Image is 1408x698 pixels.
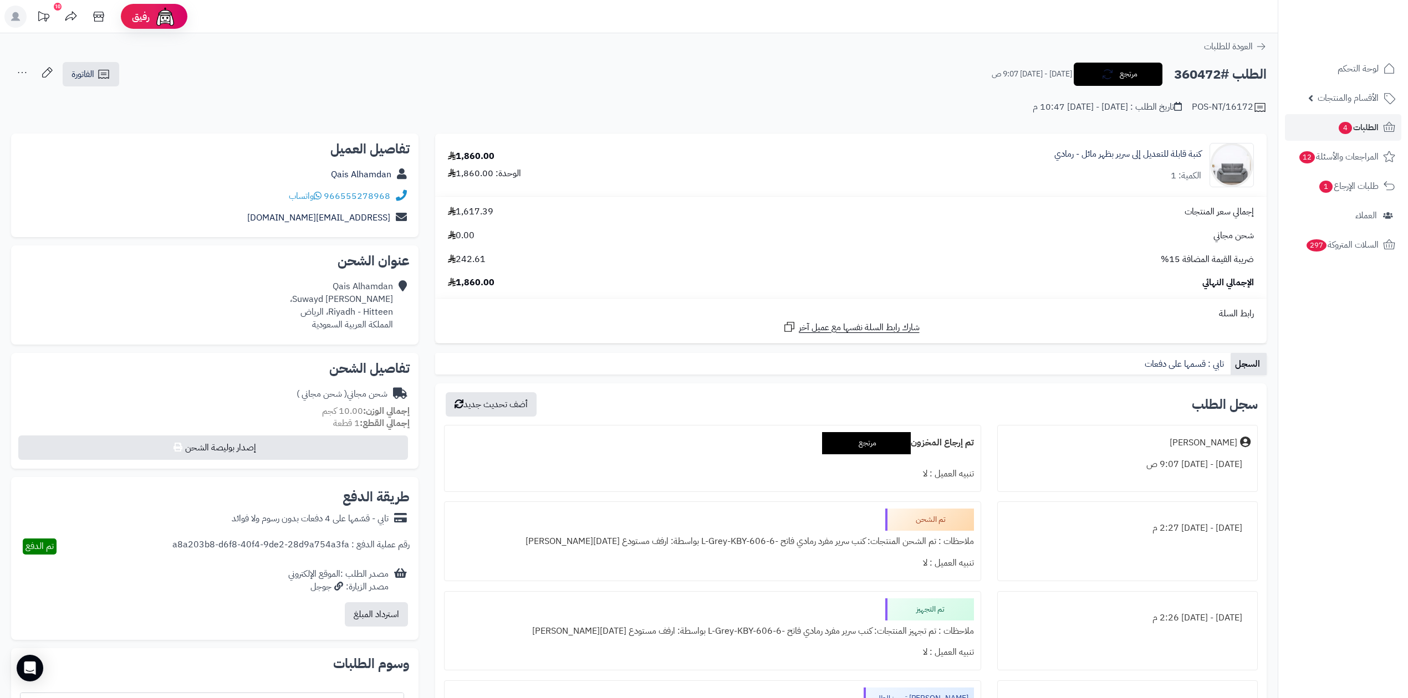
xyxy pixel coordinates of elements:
[1004,517,1251,539] div: [DATE] - [DATE] 2:27 م
[1333,31,1397,54] img: logo-2.png
[1171,170,1201,182] div: الكمية: 1
[1033,101,1182,114] div: تاريخ الطلب : [DATE] - [DATE] 10:47 م
[1298,149,1379,165] span: المراجعات والأسئلة
[1202,276,1254,289] span: الإجمالي النهائي
[1285,173,1401,199] a: طلبات الإرجاع1
[232,512,389,525] div: تابي - قسّمها على 4 دفعات بدون رسوم ولا فوائد
[289,189,322,203] a: واتساب
[451,552,974,574] div: تنبيه العميل : لا
[992,69,1072,80] small: [DATE] - [DATE] 9:07 ص
[20,254,410,268] h2: عنوان الشحن
[1004,454,1251,475] div: [DATE] - [DATE] 9:07 ص
[20,657,410,670] h2: وسوم الطلبات
[360,417,410,430] strong: إجمالي القطع:
[446,392,537,417] button: أضف تحديث جديد
[1299,151,1315,163] span: 12
[1318,90,1379,106] span: الأقسام والمنتجات
[1192,101,1267,114] div: POS-NT/16172
[783,320,920,334] a: شارك رابط السلة نفسها مع عميل آخر
[72,68,94,81] span: الفاتورة
[1210,143,1253,187] img: 1748346358-1-90x90.jpg
[451,531,974,552] div: ملاحظات : تم الشحن المنتجات: كنب سرير مفرد رمادي فاتح -L-Grey-KBY-606-6 بواسطة: ارفف مستودع [DATE...
[911,436,974,449] b: تم إرجاع المخزون
[451,620,974,642] div: ملاحظات : تم تجهيز المنتجات: كنب سرير مفرد رمادي فاتح -L-Grey-KBY-606-6 بواسطة: ارفف مستودع [DATE...
[1004,607,1251,629] div: [DATE] - [DATE] 2:26 م
[288,581,389,593] div: مصدر الزيارة: جوجل
[63,62,119,86] a: الفاتورة
[448,206,493,218] span: 1,617.39
[1285,202,1401,229] a: العملاء
[297,387,347,401] span: ( شحن مجاني )
[1307,239,1327,252] span: 297
[451,641,974,663] div: تنبيه العميل : لا
[1338,61,1379,76] span: لوحة التحكم
[448,253,486,266] span: 242.61
[799,321,920,334] span: شارك رابط السلة نفسها مع عميل آخر
[333,417,410,430] small: 1 قطعة
[29,6,57,30] a: تحديثات المنصة
[288,568,389,593] div: مصدر الطلب :الموقع الإلكتروني
[448,150,494,163] div: 1,860.00
[1285,232,1401,258] a: السلات المتروكة297
[1170,437,1237,449] div: [PERSON_NAME]
[18,435,408,460] button: إصدار بوليصة الشحن
[1319,181,1333,193] span: 1
[448,229,475,242] span: 0.00
[172,538,410,555] div: رقم عملية الدفع : a8a203b8-d6f8-40f4-9de2-28d9a754a3fa
[324,189,390,203] a: 966555278968
[1204,40,1253,53] span: العودة للطلبات
[1355,208,1377,223] span: العملاء
[363,404,410,418] strong: إجمالي الوزن:
[1305,237,1379,253] span: السلات المتروكة
[448,276,494,289] span: 1,860.00
[322,404,410,418] small: 10.00 كجم
[1161,253,1254,266] span: ضريبة القيمة المضافة 15%
[1074,63,1162,86] button: مرتجع
[1174,63,1267,86] h2: الطلب #360472
[345,602,408,627] button: استرداد المبلغ
[17,655,43,681] div: Open Intercom Messenger
[1185,206,1254,218] span: إجمالي سعر المنتجات
[1213,229,1254,242] span: شحن مجاني
[451,463,974,485] div: تنبيه العميل : لا
[1285,143,1401,170] a: المراجعات والأسئلة12
[290,280,393,331] div: Qais Alhamdan Suwayd [PERSON_NAME]، Riyadh - Hitteen، الرياض المملكة العربية السعودية
[1204,40,1267,53] a: العودة للطلبات
[1140,353,1231,375] a: تابي : قسمها على دفعات
[1054,148,1201,161] a: كنبة قابلة للتعديل إلى سرير بظهر مائل - رمادي
[822,432,911,454] div: مرتجع
[297,388,387,401] div: شحن مجاني
[1339,122,1352,134] span: 4
[1318,178,1379,194] span: طلبات الإرجاع
[331,168,391,181] a: Qais Alhamdan
[440,307,1262,320] div: رابط السلة
[132,10,150,23] span: رفيق
[25,540,54,553] span: تم الدفع
[1285,114,1401,141] a: الطلبات4
[343,490,410,504] h2: طريقة الدفع
[885,509,974,531] div: تم الشحن
[20,142,410,156] h2: تفاصيل العميل
[54,3,62,11] div: 10
[1192,398,1258,411] h3: سجل الطلب
[20,362,410,375] h2: تفاصيل الشحن
[448,167,521,180] div: الوحدة: 1,860.00
[1338,120,1379,135] span: الطلبات
[1285,55,1401,82] a: لوحة التحكم
[885,598,974,620] div: تم التجهيز
[154,6,176,28] img: ai-face.png
[247,211,390,224] a: [EMAIL_ADDRESS][DOMAIN_NAME]
[1231,353,1267,375] a: السجل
